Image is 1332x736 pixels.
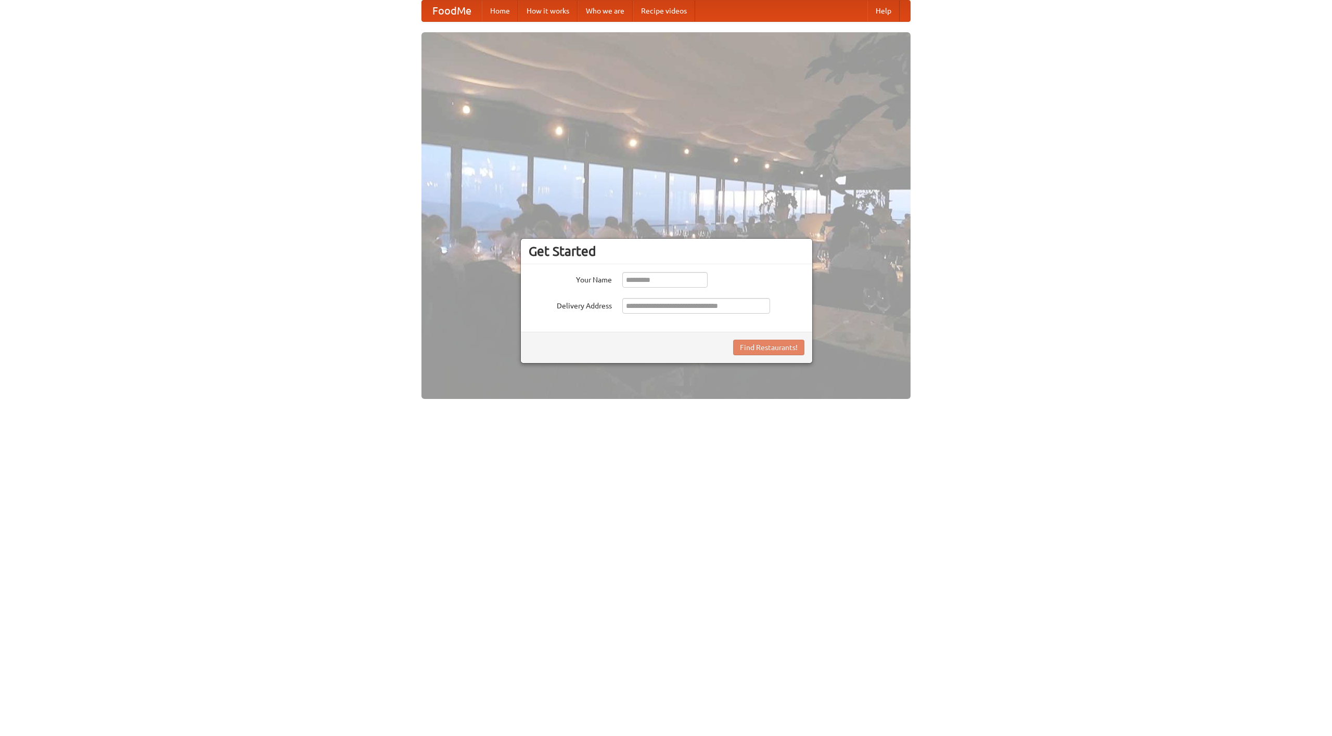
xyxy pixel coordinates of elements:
a: Recipe videos [633,1,695,21]
a: How it works [518,1,578,21]
a: FoodMe [422,1,482,21]
label: Delivery Address [529,298,612,311]
a: Who we are [578,1,633,21]
a: Home [482,1,518,21]
h3: Get Started [529,243,804,259]
button: Find Restaurants! [733,340,804,355]
a: Help [867,1,900,21]
label: Your Name [529,272,612,285]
